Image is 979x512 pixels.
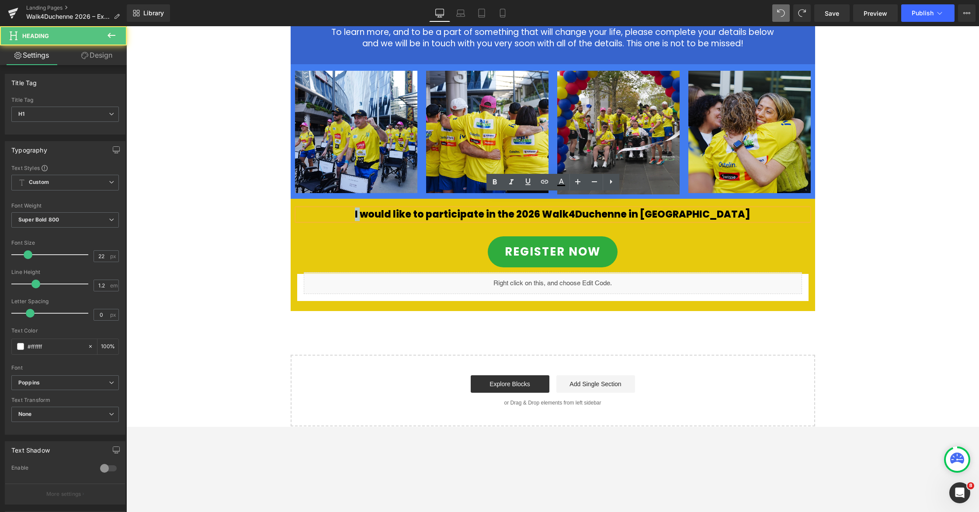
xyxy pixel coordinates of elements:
span: REGISTER NOW [378,217,475,234]
span: Save [825,9,839,18]
button: Undo [772,4,790,22]
div: Font Weight [11,203,119,209]
span: em [110,283,118,288]
a: REGISTER NOW [361,210,492,241]
a: Explore Blocks [344,349,423,367]
button: More [958,4,976,22]
div: % [97,339,118,354]
a: Design [65,45,128,65]
p: More settings [46,490,81,498]
span: px [110,312,118,318]
iframe: Intercom live chat [949,482,970,503]
a: New Library [127,4,170,22]
div: Text Styles [11,164,119,171]
a: Preview [853,4,898,22]
i: Poppins [18,379,40,387]
b: None [18,411,32,417]
div: Font Size [11,240,119,246]
div: Text Transform [11,397,119,403]
b: Super Bold 800 [18,216,59,223]
div: Typography [11,142,47,154]
div: Title Tag [11,74,37,86]
p: To learn more, and to be a part of something that will change your life, please complete your det... [197,0,656,24]
div: Title Tag [11,97,119,103]
b: Custom [29,179,49,186]
b: H1 [18,111,24,117]
div: Font [11,365,119,371]
span: I would like to participate in the 2026 Walk4Duchenne in [GEOGRAPHIC_DATA] [229,181,624,195]
div: Text Shadow [11,442,50,454]
button: Redo [793,4,811,22]
span: Heading [22,32,49,39]
a: Add Single Section [430,349,509,367]
span: 8 [967,482,974,489]
span: Publish [912,10,934,17]
span: Preview [864,9,887,18]
a: Mobile [492,4,513,22]
button: Publish [901,4,955,22]
button: More settings [5,484,125,504]
a: Desktop [429,4,450,22]
div: Text Color [11,328,119,334]
span: px [110,253,118,259]
div: Enable [11,464,91,474]
span: Walk4Duchenne 2026 – Expressions of Interest [26,13,110,20]
a: Tablet [471,4,492,22]
div: Line Height [11,269,119,275]
div: Letter Spacing [11,298,119,304]
a: Landing Pages [26,4,127,11]
p: or Drag & Drop elements from left sidebar [178,374,675,380]
a: Laptop [450,4,471,22]
input: Color [28,342,83,351]
span: Library [143,9,164,17]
